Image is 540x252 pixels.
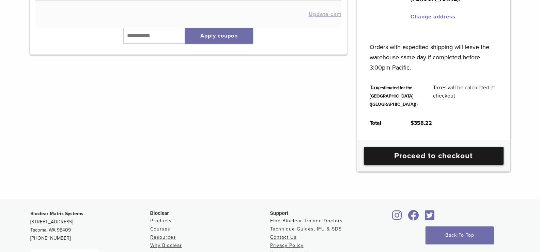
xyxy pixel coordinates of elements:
[270,226,342,232] a: Technique Guides, IFU & SDS
[150,226,170,232] a: Courses
[426,226,494,244] a: Back To Top
[362,78,426,114] th: Tax
[270,234,297,240] a: Contact Us
[411,120,414,127] span: $
[370,85,418,107] small: (estimated for the [GEOGRAPHIC_DATA] ([GEOGRAPHIC_DATA]))
[150,234,176,240] a: Resources
[30,211,83,217] strong: Bioclear Matrix Systems
[362,114,403,133] th: Total
[270,218,343,224] a: Find Bioclear Trained Doctors
[390,214,404,221] a: Bioclear
[150,218,172,224] a: Products
[309,12,341,17] button: Update cart
[185,28,253,44] button: Apply coupon
[270,210,289,216] span: Support
[423,214,437,221] a: Bioclear
[411,13,456,20] a: Change address
[411,120,432,127] bdi: 358.22
[364,147,504,165] a: Proceed to checkout
[406,214,421,221] a: Bioclear
[370,32,497,73] p: Orders with expedited shipping will leave the warehouse same day if completed before 3:00pm Pacific.
[270,242,304,248] a: Privacy Policy
[30,210,150,242] p: [STREET_ADDRESS] Tacoma, WA 98409 [PHONE_NUMBER]
[150,210,169,216] span: Bioclear
[150,242,182,248] a: Why Bioclear
[426,78,505,114] td: Taxes will be calculated at checkout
